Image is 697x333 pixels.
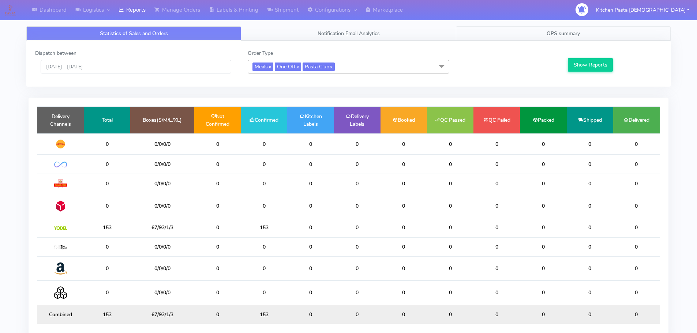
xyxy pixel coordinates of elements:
td: 67/93/1/3 [130,305,194,324]
td: 0 [334,305,381,324]
td: 0 [194,281,241,305]
td: Total [84,107,130,133]
td: 0 [613,194,660,218]
td: 0 [473,218,520,237]
td: Booked [381,107,427,133]
span: Pasta Club [303,63,335,71]
td: 0 [241,155,287,174]
td: 0 [473,155,520,174]
td: 0 [194,237,241,256]
td: 0/0/0/0 [130,155,194,174]
td: 0 [334,256,381,280]
td: Confirmed [241,107,287,133]
td: 0 [473,194,520,218]
td: 153 [84,305,130,324]
td: 0 [613,133,660,155]
td: Delivered [613,107,660,133]
td: 0 [381,174,427,194]
button: Show Reports [568,58,613,72]
img: MaxOptra [54,245,67,250]
td: 0 [84,281,130,305]
a: x [268,63,271,70]
a: x [296,63,299,70]
label: Order Type [248,49,273,57]
td: 0 [520,305,566,324]
td: 0 [334,218,381,237]
img: DPD [54,200,67,212]
td: 0 [194,218,241,237]
td: 0 [381,281,427,305]
img: OnFleet [54,162,67,168]
td: 0 [520,237,566,256]
td: 0 [613,281,660,305]
td: 0 [84,133,130,155]
td: Not Confirmed [194,107,241,133]
td: 0 [520,281,566,305]
td: 0 [473,237,520,256]
td: 0 [241,237,287,256]
td: 0 [241,256,287,280]
td: 0 [567,305,613,324]
td: 0/0/0/0 [130,256,194,280]
td: 0 [241,194,287,218]
td: 0 [567,281,613,305]
td: 0 [520,174,566,194]
td: 0 [567,256,613,280]
td: 0 [381,194,427,218]
span: Meals [252,63,273,71]
td: 0 [84,194,130,218]
td: 0 [473,281,520,305]
td: 0 [427,256,473,280]
td: 0 [287,281,334,305]
td: 0 [241,174,287,194]
td: 153 [84,218,130,237]
td: 0 [287,256,334,280]
td: 153 [241,305,287,324]
td: 0 [334,237,381,256]
button: Kitchen Pasta [DEMOGRAPHIC_DATA] [591,3,695,18]
td: 0 [567,174,613,194]
td: 0 [473,305,520,324]
td: 0 [427,237,473,256]
td: 0 [520,194,566,218]
span: Statistics of Sales and Orders [100,30,168,37]
td: 0 [334,133,381,155]
td: 0 [613,174,660,194]
label: Dispatch between [35,49,76,57]
td: Kitchen Labels [287,107,334,133]
td: 0 [84,155,130,174]
td: 0 [287,218,334,237]
td: 0 [381,218,427,237]
td: 0 [520,256,566,280]
td: 0 [287,155,334,174]
td: 0 [334,155,381,174]
td: 153 [241,218,287,237]
td: 0 [194,305,241,324]
td: 0 [613,237,660,256]
img: Yodel [54,226,67,230]
td: 0 [613,305,660,324]
td: 0 [287,133,334,155]
img: DHL [54,139,67,149]
td: 0/0/0/0 [130,237,194,256]
td: 0 [84,256,130,280]
td: 0 [194,133,241,155]
td: 0 [381,155,427,174]
td: 0 [427,194,473,218]
td: 0 [84,174,130,194]
td: 0 [567,194,613,218]
span: Notification Email Analytics [318,30,380,37]
td: 0 [473,256,520,280]
td: 0 [84,237,130,256]
td: Combined [37,305,84,324]
td: 0 [427,155,473,174]
td: 0 [381,237,427,256]
td: 0/0/0/0 [130,174,194,194]
td: Shipped [567,107,613,133]
td: 0 [427,305,473,324]
td: 0/0/0/0 [130,281,194,305]
td: Boxes(S/M/L/XL) [130,107,194,133]
td: 0 [194,155,241,174]
td: Packed [520,107,566,133]
img: Amazon [54,262,67,275]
